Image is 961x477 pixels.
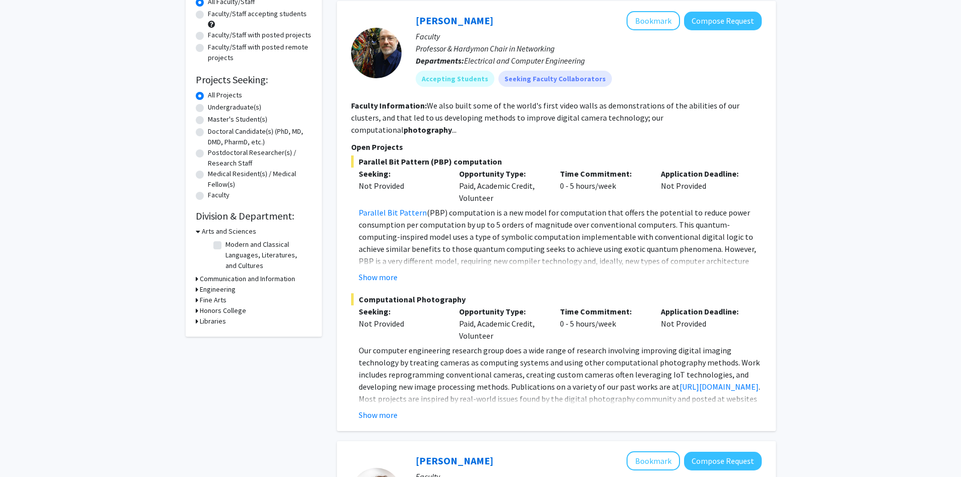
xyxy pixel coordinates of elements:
h3: Fine Arts [200,295,227,305]
div: Paid, Academic Credit, Volunteer [451,305,552,342]
h3: Libraries [200,316,226,327]
button: Show more [359,409,398,421]
button: Add Henry Dietz to Bookmarks [627,11,680,30]
div: Paid, Academic Credit, Volunteer [451,168,552,204]
label: Postdoctoral Researcher(s) / Research Staff [208,147,312,169]
p: Seeking: [359,305,444,317]
p: Opportunity Type: [459,168,545,180]
div: Not Provided [359,317,444,330]
div: Not Provided [653,168,754,204]
div: Not Provided [653,305,754,342]
label: Faculty/Staff with posted projects [208,30,311,40]
div: 0 - 5 hours/week [552,305,653,342]
h3: Honors College [200,305,246,316]
iframe: Chat [8,432,43,469]
label: Master's Student(s) [208,114,267,125]
p: Application Deadline: [661,305,747,317]
h2: Projects Seeking: [196,74,312,86]
label: Faculty [208,190,230,200]
h3: Arts and Sciences [202,226,256,237]
p: Professor & Hardymon Chair in Networking [416,42,762,55]
span: Electrical and Computer Engineering [464,56,585,66]
label: Undergraduate(s) [208,102,261,113]
p: Open Projects [351,141,762,153]
b: photography [404,125,452,135]
label: Faculty/Staff accepting students [208,9,307,19]
span: Computational Photography [351,293,762,305]
p: Time Commitment: [560,305,646,317]
p: Application Deadline: [661,168,747,180]
mat-chip: Accepting Students [416,71,494,87]
div: Not Provided [359,180,444,192]
p: Faculty [416,30,762,42]
h2: Division & Department: [196,210,312,222]
button: Show more [359,271,398,283]
div: 0 - 5 hours/week [552,168,653,204]
mat-chip: Seeking Faculty Collaborators [498,71,612,87]
label: Modern and Classical Languages, Literatures, and Cultures [225,239,309,271]
p: Our computer engineering research group does a wide range of research involving improving digital... [359,344,762,417]
p: Seeking: [359,168,444,180]
h3: Engineering [200,284,236,295]
button: Compose Request to Jessica Mead [684,452,762,470]
span: Parallel Bit Pattern (PBP) computation [351,155,762,168]
button: Add Jessica Mead to Bookmarks [627,451,680,470]
h3: Communication and Information [200,274,295,284]
a: [URL][DOMAIN_NAME] [680,382,759,392]
button: Compose Request to Henry Dietz [684,12,762,30]
label: Medical Resident(s) / Medical Fellow(s) [208,169,312,190]
p: Time Commitment: [560,168,646,180]
a: [PERSON_NAME] [416,454,493,467]
b: Departments: [416,56,464,66]
a: Parallel Bit Pattern [359,207,427,218]
label: Faculty/Staff with posted remote projects [208,42,312,63]
b: Faculty Information: [351,100,427,111]
a: [PERSON_NAME] [416,14,493,27]
p: Opportunity Type: [459,305,545,317]
label: Doctoral Candidate(s) (PhD, MD, DMD, PharmD, etc.) [208,126,312,147]
p: (PBP) computation is a new model for computation that offers the potential to reduce power consum... [359,206,762,291]
label: All Projects [208,90,242,100]
fg-read-more: We also built some of the world's first video walls as demonstrations of the abilities of our clu... [351,100,740,135]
